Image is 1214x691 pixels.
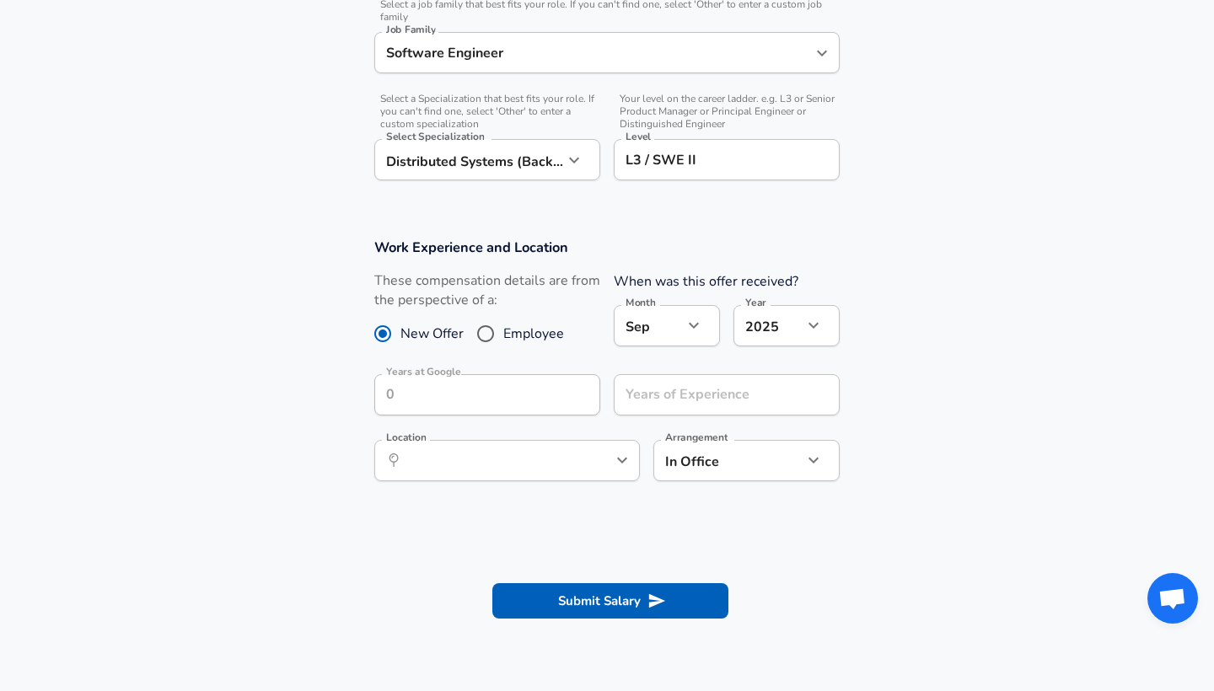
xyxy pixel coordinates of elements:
label: Arrangement [665,432,728,442]
div: Sep [614,305,683,346]
label: These compensation details are from the perspective of a: [374,271,600,310]
span: Your level on the career ladder. e.g. L3 or Senior Product Manager or Principal Engineer or Disti... [614,93,840,131]
div: Distributed Systems (Back-End) [374,139,563,180]
label: Level [626,131,651,142]
div: 2025 [733,305,803,346]
button: Open [610,448,634,472]
div: Open chat [1147,573,1198,624]
label: Years at Google [386,367,461,377]
input: 7 [614,374,803,415]
label: Location [386,432,426,442]
label: Select Specialization [386,131,484,142]
label: Job Family [386,24,436,35]
button: Open [810,41,834,65]
input: Software Engineer [382,40,807,66]
button: Submit Salary [492,583,728,619]
span: Select a Specialization that best fits your role. If you can't find one, select 'Other' to enter ... [374,93,600,131]
h3: Work Experience and Location [374,238,840,257]
label: Year [745,297,766,308]
label: When was this offer received? [614,272,798,291]
span: Employee [503,324,564,344]
input: 0 [374,374,563,415]
input: L3 [621,147,832,173]
span: New Offer [400,324,464,344]
label: Month [626,297,655,308]
div: In Office [653,440,777,481]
